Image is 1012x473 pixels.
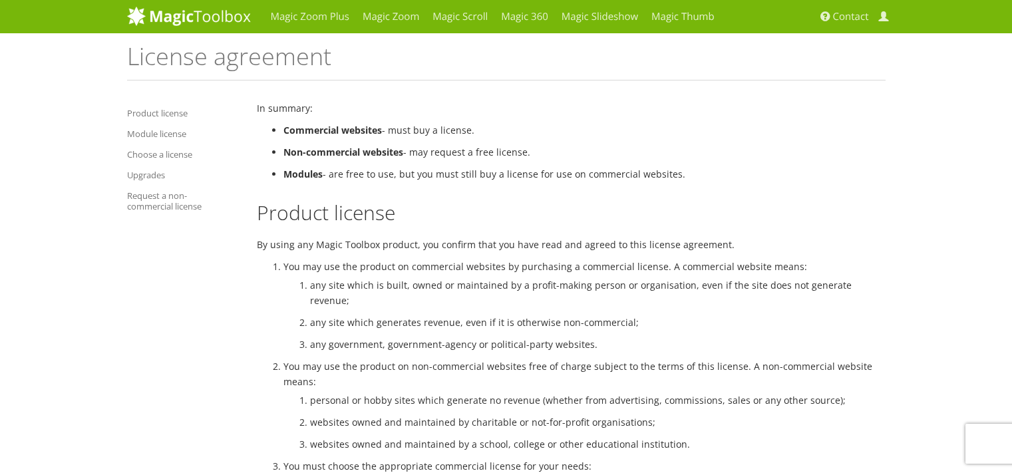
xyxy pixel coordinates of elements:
a: Choose a license [127,146,237,162]
h1: License agreement [127,43,886,80]
li: You may use the product on commercial websites by purchasing a commercial license. A commercial w... [283,259,886,352]
li: - may request a free license. [283,144,886,160]
img: MagicToolbox.com - Image tools for your website [127,6,251,26]
li: - are free to use, but you must still buy a license for use on commercial websites. [283,166,886,182]
li: any site which is built, owned or maintained by a profit-making person or organisation, even if t... [310,277,886,308]
a: Product license [127,105,237,121]
a: Module license [127,126,237,142]
span: Contact [833,10,869,23]
li: You may use the product on non-commercial websites free of charge subject to the terms of this li... [283,359,886,452]
li: websites owned and maintained by charitable or not-for-profit organisations; [310,414,886,430]
p: By using any Magic Toolbox product, you confirm that you have read and agreed to this license agr... [257,237,886,252]
li: websites owned and maintained by a school, college or other educational institution. [310,436,886,452]
li: any site which generates revenue, even if it is otherwise non-commercial; [310,315,886,330]
li: - must buy a license. [283,122,886,138]
strong: Modules [283,168,323,180]
h2: Product license [257,202,886,224]
strong: Non-commercial websites [283,146,403,158]
li: personal or hobby sites which generate no revenue (whether from advertising, commissions, sales o... [310,393,886,408]
strong: Commercial websites [283,124,382,136]
a: Request a non-commercial license [127,188,237,214]
p: In summary: [257,100,886,116]
a: Upgrades [127,167,237,183]
li: any government, government-agency or political-party websites. [310,337,886,352]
